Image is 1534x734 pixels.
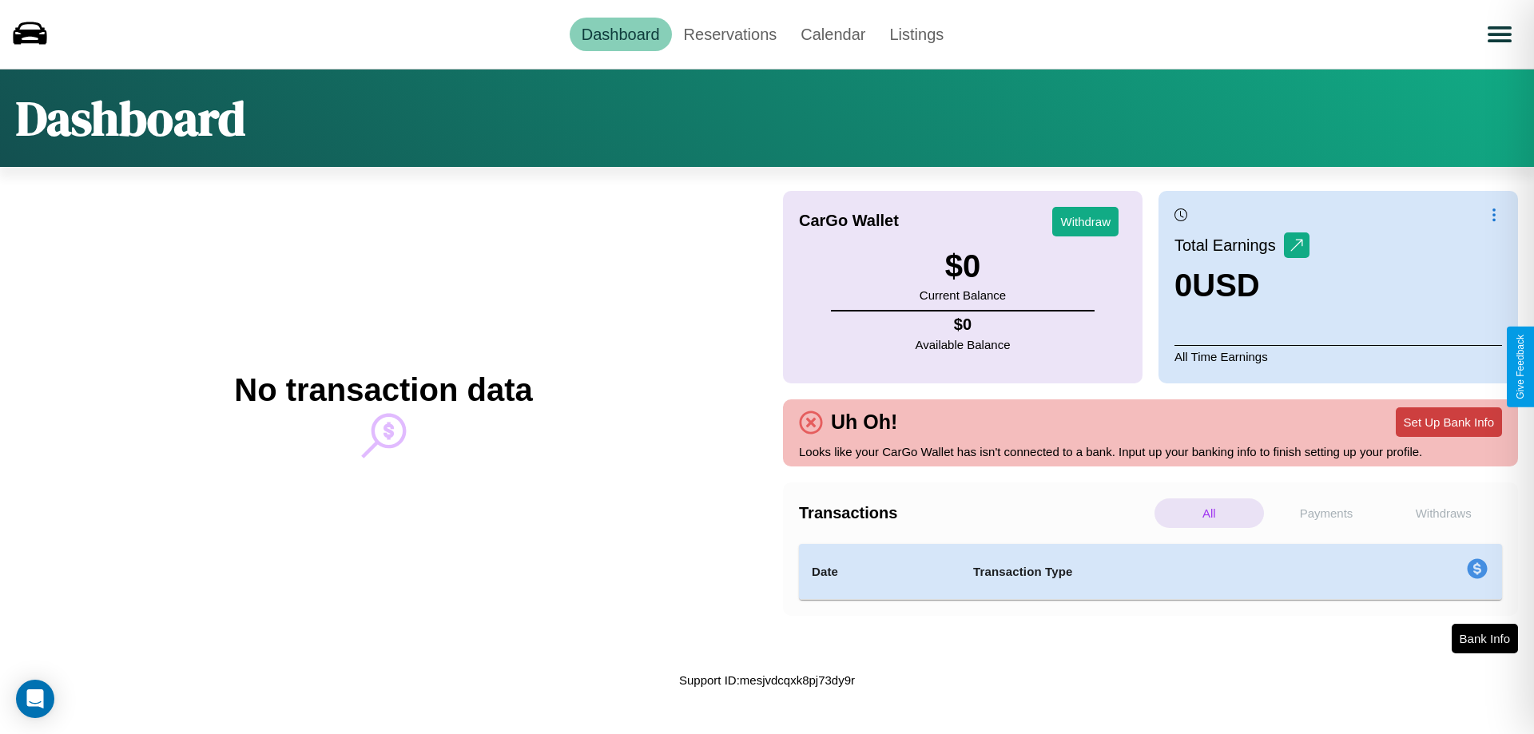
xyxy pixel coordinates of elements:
[1174,231,1284,260] p: Total Earnings
[1452,624,1518,653] button: Bank Info
[1396,407,1502,437] button: Set Up Bank Info
[234,372,532,408] h2: No transaction data
[570,18,672,51] a: Dashboard
[812,562,948,581] h4: Date
[672,18,789,51] a: Reservations
[973,562,1336,581] h4: Transaction Type
[1477,12,1522,57] button: Open menu
[1515,335,1526,399] div: Give Feedback
[823,411,905,434] h4: Uh Oh!
[920,284,1006,306] p: Current Balance
[799,504,1150,522] h4: Transactions
[877,18,956,51] a: Listings
[1154,498,1264,528] p: All
[916,334,1011,355] p: Available Balance
[1052,207,1119,236] button: Withdraw
[679,669,855,691] p: Support ID: mesjvdcqxk8pj73dy9r
[920,248,1006,284] h3: $ 0
[1174,268,1309,304] h3: 0 USD
[799,441,1502,462] p: Looks like your CarGo Wallet has isn't connected to a bank. Input up your banking info to finish ...
[789,18,877,51] a: Calendar
[1389,498,1498,528] p: Withdraws
[16,680,54,718] div: Open Intercom Messenger
[1272,498,1381,528] p: Payments
[1174,345,1502,367] p: All Time Earnings
[799,544,1502,600] table: simple table
[916,315,1011,334] h4: $ 0
[16,85,245,151] h1: Dashboard
[799,212,899,230] h4: CarGo Wallet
